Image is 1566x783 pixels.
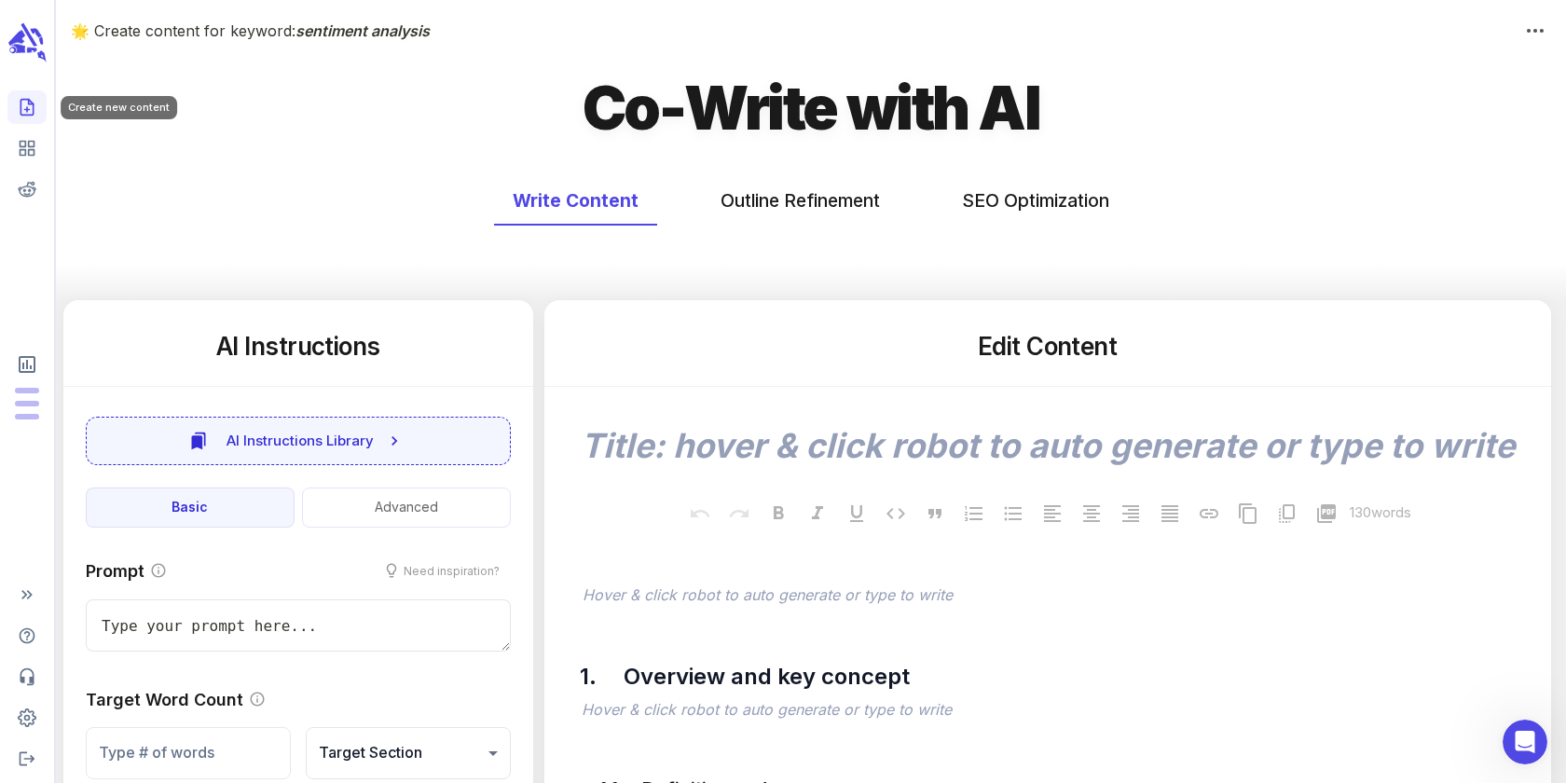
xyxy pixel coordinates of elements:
button: Write Content [494,176,657,226]
iframe: Intercom live chat [1503,720,1547,764]
input: Type # of words [86,727,291,779]
button: Need inspiration? [374,557,511,584]
p: Prompt [86,558,144,584]
h5: Edit Content [567,330,1529,364]
div: Overview and key concept [619,655,1457,698]
p: 🌟 Create content for keyword: [71,20,1519,42]
button: Advanced [302,488,511,528]
span: View Subscription & Usage [7,346,47,383]
span: View your Reddit Intelligence add-on dashboard [7,172,47,206]
span: Posts: -4,841 of 20 monthly posts used [15,388,39,393]
span: sentiment analysis [295,21,430,40]
span: Contact Support [7,660,47,694]
span: Input Tokens: -10,239,856 of 2,560,000 monthly tokens used. These limits are based on the last mo... [15,414,39,419]
div: Target Section [306,727,511,779]
span: View your content dashboard [7,131,47,165]
span: AI Instructions Library [227,429,374,453]
button: Outline Refinement [702,176,899,226]
span: Help Center [7,619,47,652]
button: Basic [86,488,295,528]
div: Create new content [61,96,177,119]
div: 1. [578,655,610,698]
span: Adjust your account settings [7,701,47,735]
p: 130 words [1350,502,1411,524]
span: Create new content [7,90,47,124]
span: Expand Sidebar [7,578,47,611]
button: SEO Optimization [943,176,1128,226]
h1: Co-Write with AI [583,69,1039,146]
p: Target Word Count [86,687,243,712]
svg: Provide instructions to the AI on how to write the target section. The more specific the prompt, ... [150,562,167,579]
h5: AI Instructions [86,330,511,364]
span: Logout [7,742,47,776]
button: AI Instructions Library [86,417,511,465]
span: Output Tokens: -7,373,048 of 320,000 monthly tokens used. These limits are based on the last mode... [15,401,39,406]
